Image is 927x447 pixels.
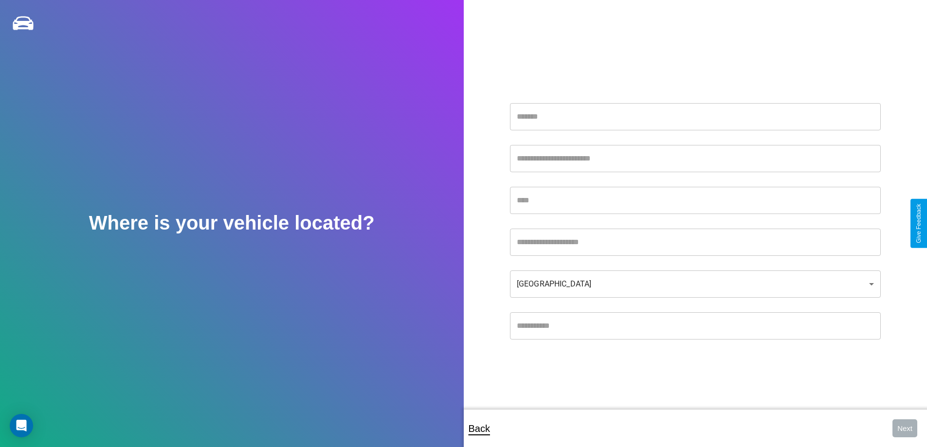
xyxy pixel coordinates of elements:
[469,420,490,437] p: Back
[89,212,375,234] h2: Where is your vehicle located?
[892,419,917,437] button: Next
[10,414,33,437] div: Open Intercom Messenger
[510,270,881,298] div: [GEOGRAPHIC_DATA]
[915,204,922,243] div: Give Feedback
